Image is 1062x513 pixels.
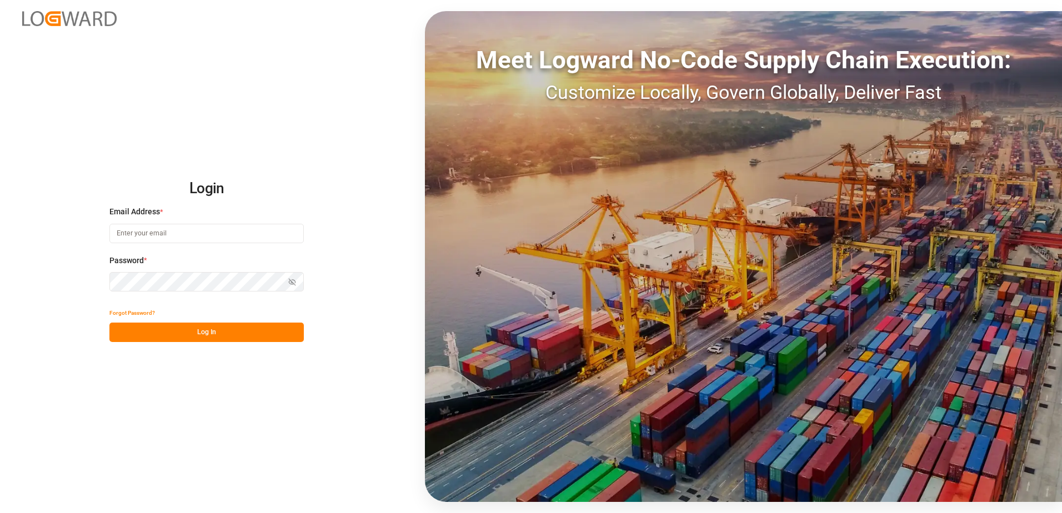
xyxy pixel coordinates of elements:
[109,206,160,218] span: Email Address
[109,323,304,342] button: Log In
[109,224,304,243] input: Enter your email
[109,171,304,207] h2: Login
[425,78,1062,107] div: Customize Locally, Govern Globally, Deliver Fast
[22,11,117,26] img: Logward_new_orange.png
[425,42,1062,78] div: Meet Logward No-Code Supply Chain Execution:
[109,255,144,266] span: Password
[109,303,155,323] button: Forgot Password?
